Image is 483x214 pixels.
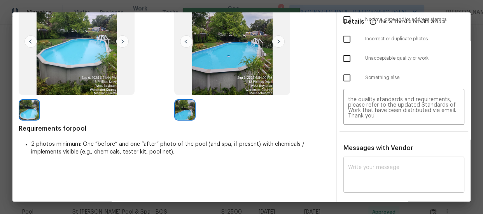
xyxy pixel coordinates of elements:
[180,35,192,48] img: left-chevron-button-url
[337,49,471,68] div: Unacceptable quality of work
[337,29,471,49] div: Incorrect or duplicate photos
[378,12,446,31] span: This will be shared with vendor
[272,35,285,48] img: right-chevron-button-url
[348,97,460,119] textarea: Maintenance Audit Team: Hello! Unfortunately, this pool visit completed on [DATE] has been denied...
[31,140,330,156] li: 2 photos minimum: One “before” and one “after” photo of the pool (and spa, if present) with chemi...
[343,145,413,151] span: Messages with Vendor
[19,125,330,133] span: Requirements for pool
[365,36,464,42] span: Incorrect or duplicate photos
[365,74,464,81] span: Something else
[24,35,37,48] img: left-chevron-button-url
[365,55,464,62] span: Unacceptable quality of work
[116,35,129,48] img: right-chevron-button-url
[337,68,471,88] div: Something else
